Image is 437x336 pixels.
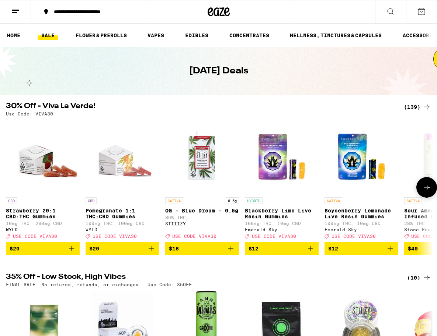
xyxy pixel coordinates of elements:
img: STIIIZY - OG - Blue Dream - 0.5g [165,120,239,194]
button: Add to bag [245,242,319,255]
a: WELLNESS, TINCTURES & CAPSULES [286,31,385,40]
span: USE CODE VIVA30 [172,234,216,239]
span: $18 [169,246,179,252]
button: Add to bag [86,242,159,255]
p: CBD [86,197,97,204]
a: Open page for Boysenberry Lemonade Live Resin Gummies from Emerald Sky [325,120,398,242]
span: USE CODE VIVA30 [93,234,137,239]
p: 100mg THC: 10mg CBD [245,221,319,226]
button: Add to bag [325,242,398,255]
div: STIIIZY [165,221,239,226]
span: USE CODE VIVA30 [13,234,57,239]
span: $12 [249,246,259,252]
a: SALE [38,31,58,40]
h2: 35% Off - Low Stock, High Vibes [6,273,395,282]
p: 100mg THC: 10mg CBD [325,221,398,226]
a: Open page for Pomegranate 1:1 THC:CBD Gummies from WYLD [86,120,159,242]
button: Add to bag [6,242,80,255]
a: (10) [407,273,431,282]
div: WYLD [86,227,159,232]
a: CONCENTRATES [226,31,273,40]
p: 10mg THC: 200mg CBD [6,221,80,226]
p: HYBRID [245,197,263,204]
button: Add to bag [165,242,239,255]
span: $20 [10,246,20,252]
a: Open page for OG - Blue Dream - 0.5g from STIIIZY [165,120,239,242]
h2: 30% Off - Viva La Verde! [6,103,395,111]
span: $20 [89,246,99,252]
p: 86% THC [165,215,239,220]
span: USE CODE VIVA30 [252,234,296,239]
p: SATIVA [404,197,422,204]
p: 100mg THC: 100mg CBD [86,221,159,226]
img: Emerald Sky - Boysenberry Lemonade Live Resin Gummies [325,120,398,194]
p: SATIVA [165,197,183,204]
a: VAPES [144,31,168,40]
span: $40 [408,246,418,252]
img: Emerald Sky - Blackberry Lime Live Resin Gummies [245,120,319,194]
div: Emerald Sky [325,227,398,232]
p: Pomegranate 1:1 THC:CBD Gummies [86,208,159,219]
p: FINAL SALE: No returns, refunds, or exchanges - Use Code: 35OFF [6,282,192,287]
a: EDIBLES [181,31,212,40]
p: CBD [6,197,17,204]
p: SATIVA [325,197,342,204]
span: USE CODE VIVA30 [332,234,376,239]
a: Open page for Strawberry 20:1 CBD:THC Gummies from WYLD [6,120,80,242]
p: Use Code: VIVA30 [6,111,53,116]
span: $12 [328,246,338,252]
a: HOME [3,31,24,40]
img: WYLD - Pomegranate 1:1 THC:CBD Gummies [86,120,159,194]
div: Emerald Sky [245,227,319,232]
a: Open page for Blackberry Lime Live Resin Gummies from Emerald Sky [245,120,319,242]
h1: [DATE] Deals [189,65,248,77]
p: Blackberry Lime Live Resin Gummies [245,208,319,219]
img: WYLD - Strawberry 20:1 CBD:THC Gummies [6,120,80,194]
p: Boysenberry Lemonade Live Resin Gummies [325,208,398,219]
p: 0.5g [226,197,239,204]
p: OG - Blue Dream - 0.5g [165,208,239,214]
a: FLOWER & PREROLLS [72,31,131,40]
p: Strawberry 20:1 CBD:THC Gummies [6,208,80,219]
div: WYLD [6,227,80,232]
a: (139) [404,103,431,111]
